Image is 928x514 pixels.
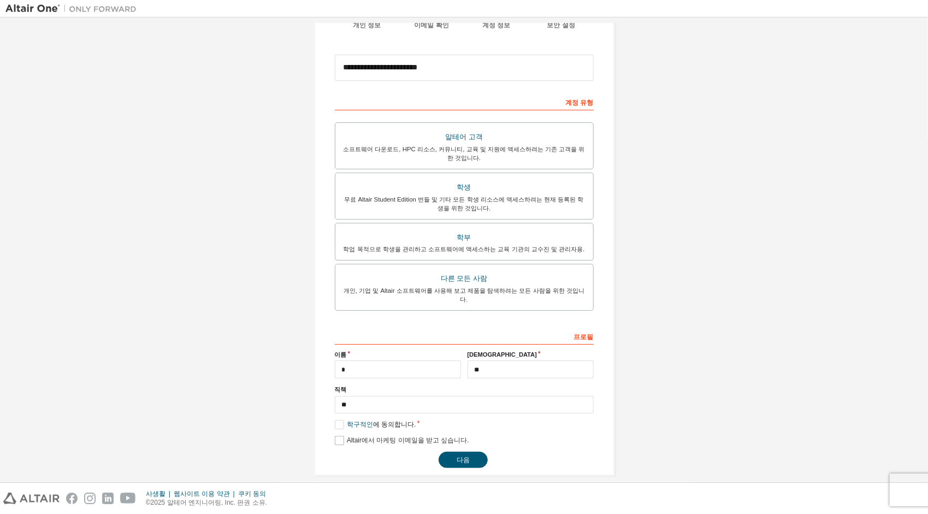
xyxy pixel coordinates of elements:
[146,498,273,507] p: ©
[342,230,587,245] div: 학부
[342,271,587,286] div: 다른 모든 사람
[84,493,96,504] img: instagram.svg
[335,420,416,429] label: 에 동의합니다.
[347,421,373,428] a: 학구적인
[146,489,174,498] div: 사생활
[342,180,587,195] div: 학생
[439,452,488,468] button: 다음
[342,129,587,145] div: 알테어 고객
[342,145,587,162] div: 소프트웨어 다운로드, HPC 리소스, 커뮤니티, 교육 및 지원에 액세스하려는 기존 고객을 위한 것입니다.
[529,21,594,29] div: 보안 설정
[5,3,142,14] img: 알테어 원
[335,385,594,394] label: 직책
[174,489,238,498] div: 웹사이트 이용 약관
[238,489,273,498] div: 쿠키 동의
[120,493,136,504] img: youtube.svg
[335,21,400,29] div: 개인 정보
[102,493,114,504] img: linkedin.svg
[335,436,469,445] label: Altair에서 마케팅 이메일을 받고 싶습니다.
[151,499,267,506] font: 2025 알테어 엔지니어링, Inc. 판권 소유.
[342,195,587,212] div: 무료 Altair Student Edition 번들 및 기타 모든 학생 리소스에 액세스하려는 현재 등록된 학생을 위한 것입니다.
[3,493,60,504] img: altair_logo.svg
[66,493,78,504] img: facebook.svg
[464,21,529,29] div: 계정 정보
[342,245,587,253] div: 학업 목적으로 학생을 관리하고 소프트웨어에 액세스하는 교육 기관의 교수진 및 관리자용.
[335,327,594,345] div: 프로필
[335,93,594,110] div: 계정 유형
[335,350,461,359] label: 이름
[468,350,594,359] label: [DEMOGRAPHIC_DATA]
[399,21,464,29] div: 이메일 확인
[342,286,587,304] div: 개인, 기업 및 Altair 소프트웨어를 사용해 보고 제품을 탐색하려는 모든 사람을 위한 것입니다.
